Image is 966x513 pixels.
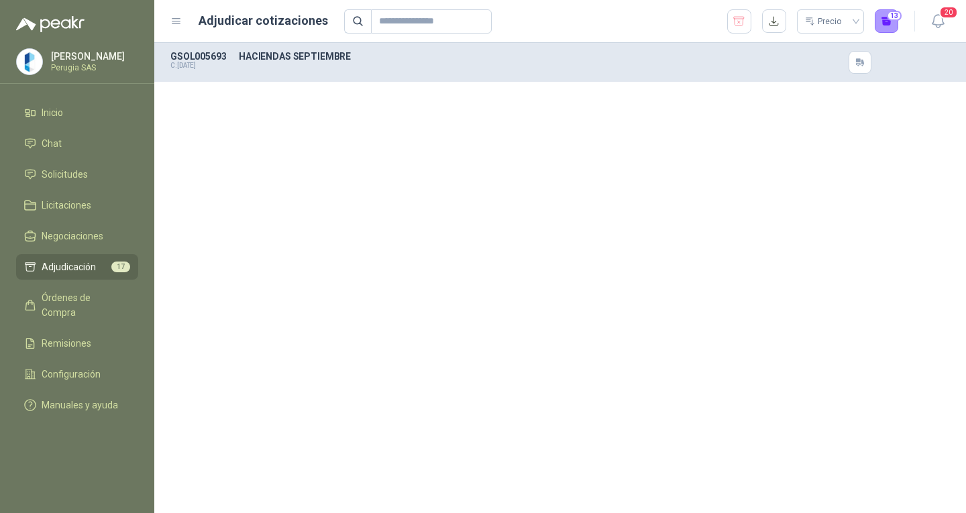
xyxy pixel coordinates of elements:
[42,398,118,412] span: Manuales y ayuda
[42,229,103,243] span: Negociaciones
[17,49,42,74] img: Company Logo
[16,192,138,218] a: Licitaciones
[42,367,101,382] span: Configuración
[16,16,85,32] img: Logo peakr
[170,62,231,70] p: C: [DATE]
[239,51,757,62] p: HACIENDAS SEPTIEMBRE
[199,11,328,30] h1: Adjudicar cotizaciones
[42,290,125,320] span: Órdenes de Compra
[939,6,958,19] span: 20
[16,162,138,187] a: Solicitudes
[42,167,88,182] span: Solicitudes
[16,131,138,156] a: Chat
[42,260,96,274] span: Adjudicación
[42,336,91,351] span: Remisiones
[170,51,231,62] p: GSOL005693
[42,105,63,120] span: Inicio
[42,136,62,151] span: Chat
[51,52,135,61] p: [PERSON_NAME]
[16,285,138,325] a: Órdenes de Compra
[111,262,130,272] span: 17
[926,9,950,34] button: 20
[16,223,138,249] a: Negociaciones
[51,64,135,72] p: Perugia SAS
[875,9,899,34] button: 13
[42,198,91,213] span: Licitaciones
[16,392,138,418] a: Manuales y ayuda
[16,100,138,125] a: Inicio
[16,254,138,280] a: Adjudicación17
[16,361,138,387] a: Configuración
[16,331,138,356] a: Remisiones
[805,11,844,32] div: Precio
